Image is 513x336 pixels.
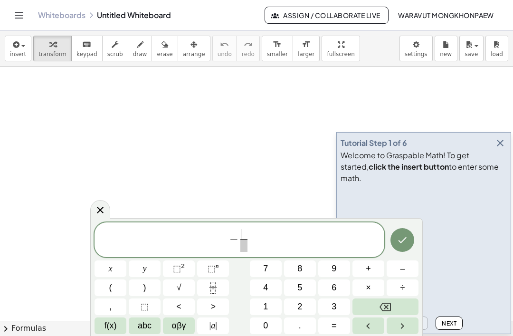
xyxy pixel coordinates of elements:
[172,319,186,332] span: αβγ
[133,51,147,58] span: draw
[284,317,316,334] button: .
[10,51,26,58] span: insert
[95,260,126,277] button: x
[128,36,152,61] button: draw
[390,7,502,24] button: Waravut Mongkhonpaew
[352,279,384,296] button: Times
[399,36,433,61] button: settings
[250,279,282,296] button: 4
[95,317,126,334] button: Functions
[332,281,336,294] span: 6
[152,36,178,61] button: erase
[216,262,219,269] sup: n
[183,51,205,58] span: arrange
[322,36,360,61] button: fullscreen
[157,51,172,58] span: erase
[109,300,112,313] span: ,
[163,298,195,315] button: Less than
[208,264,216,273] span: ⬚
[485,36,508,61] button: load
[405,51,427,58] span: settings
[352,260,384,277] button: Plus
[318,279,350,296] button: 6
[197,279,229,296] button: Fraction
[177,281,181,294] span: √
[250,260,282,277] button: 7
[129,317,161,334] button: Alphabet
[297,281,302,294] span: 5
[138,319,152,332] span: abc
[284,260,316,277] button: 8
[262,36,293,61] button: format_sizesmaller
[284,298,316,315] button: 2
[366,262,371,275] span: +
[250,317,282,334] button: 0
[297,300,302,313] span: 2
[398,11,494,19] span: Waravut Mongkhonpaew
[318,298,350,315] button: 3
[263,300,268,313] span: 1
[109,281,112,294] span: (
[387,317,418,334] button: Right arrow
[38,51,66,58] span: transform
[440,51,452,58] span: new
[400,281,405,294] span: ÷
[293,36,320,61] button: format_sizelarger
[465,51,478,58] span: save
[267,51,288,58] span: smaller
[332,300,336,313] span: 3
[265,7,389,24] button: Assign / Collaborate Live
[143,262,147,275] span: y
[242,51,255,58] span: redo
[107,51,123,58] span: scrub
[369,162,449,172] b: click the insert button
[244,39,253,50] i: redo
[273,11,380,19] span: Assign / Collaborate Live
[284,279,316,296] button: 5
[263,319,268,332] span: 0
[332,319,337,332] span: =
[173,264,181,273] span: ⬚
[33,36,72,61] button: transform
[209,319,217,332] span: a
[129,260,161,277] button: y
[297,262,302,275] span: 8
[129,279,161,296] button: )
[181,262,185,269] sup: 2
[436,317,463,330] button: Next
[163,317,195,334] button: Greek alphabet
[341,137,407,149] div: Tutorial Step 1 of 6
[241,229,246,240] span: ​
[210,300,216,313] span: >
[102,36,128,61] button: scrub
[273,39,282,50] i: format_size
[387,279,418,296] button: Divide
[332,262,336,275] span: 9
[215,321,217,330] span: |
[141,300,149,313] span: ⬚
[400,262,405,275] span: –
[327,51,354,58] span: fullscreen
[218,51,232,58] span: undo
[209,321,211,330] span: |
[459,36,484,61] button: save
[197,317,229,334] button: Absolute value
[95,298,126,315] button: ,
[442,320,456,327] span: Next
[352,317,384,334] button: Left arrow
[104,319,117,332] span: f(x)
[352,298,418,315] button: Backspace
[229,233,238,245] span: −
[250,298,282,315] button: 1
[263,281,268,294] span: 4
[237,36,260,61] button: redoredo
[318,317,350,334] button: Equals
[76,51,97,58] span: keypad
[129,298,161,315] button: Placeholder
[220,39,229,50] i: undo
[176,300,181,313] span: <
[143,281,146,294] span: )
[11,8,27,23] button: Toggle navigation
[341,150,507,184] div: Welcome to Graspable Math! To get started, to enter some math.
[299,319,301,332] span: .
